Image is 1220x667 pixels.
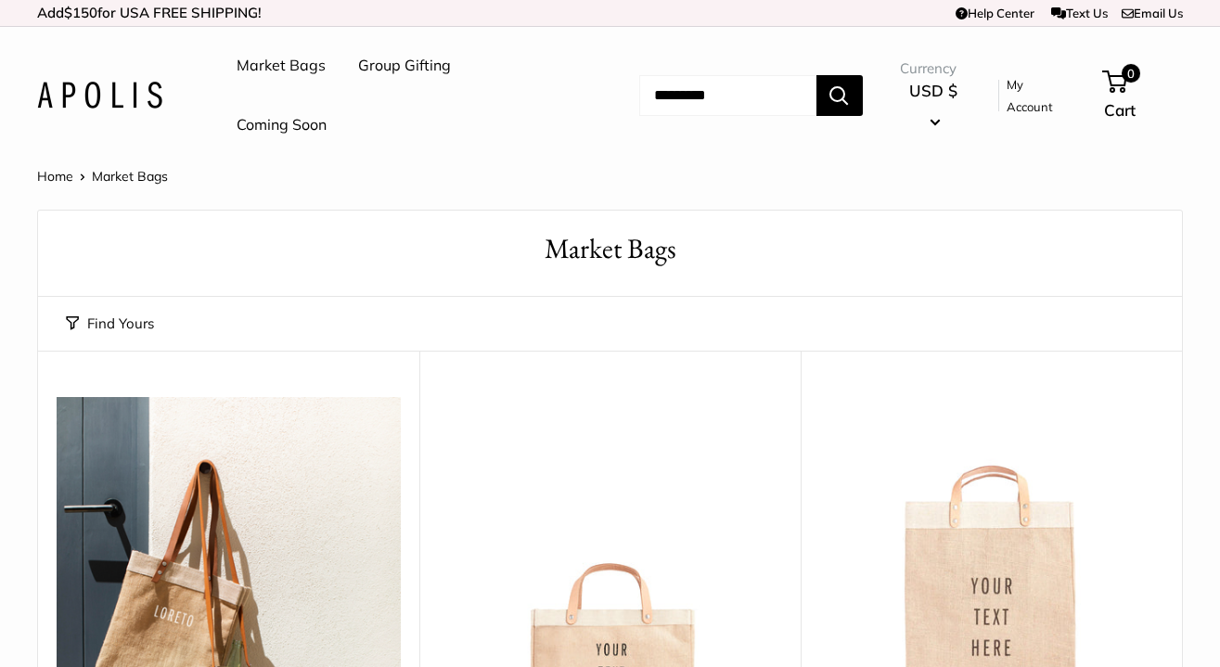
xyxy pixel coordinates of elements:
button: Find Yours [66,311,154,337]
button: Search [816,75,863,116]
span: Market Bags [92,168,168,185]
a: Market Bags [237,52,326,80]
a: Text Us [1051,6,1108,20]
a: Help Center [956,6,1034,20]
a: Group Gifting [358,52,451,80]
button: USD $ [900,76,967,135]
span: USD $ [909,81,957,100]
span: $150 [64,4,97,21]
a: Email Us [1122,6,1183,20]
img: Apolis [37,82,162,109]
span: Currency [900,56,967,82]
a: Coming Soon [237,111,327,139]
a: 0 Cart [1104,66,1183,125]
a: Home [37,168,73,185]
a: My Account [1007,73,1072,119]
span: 0 [1122,64,1140,83]
input: Search... [639,75,816,116]
nav: Breadcrumb [37,164,168,188]
span: Cart [1104,100,1136,120]
h1: Market Bags [66,229,1154,269]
